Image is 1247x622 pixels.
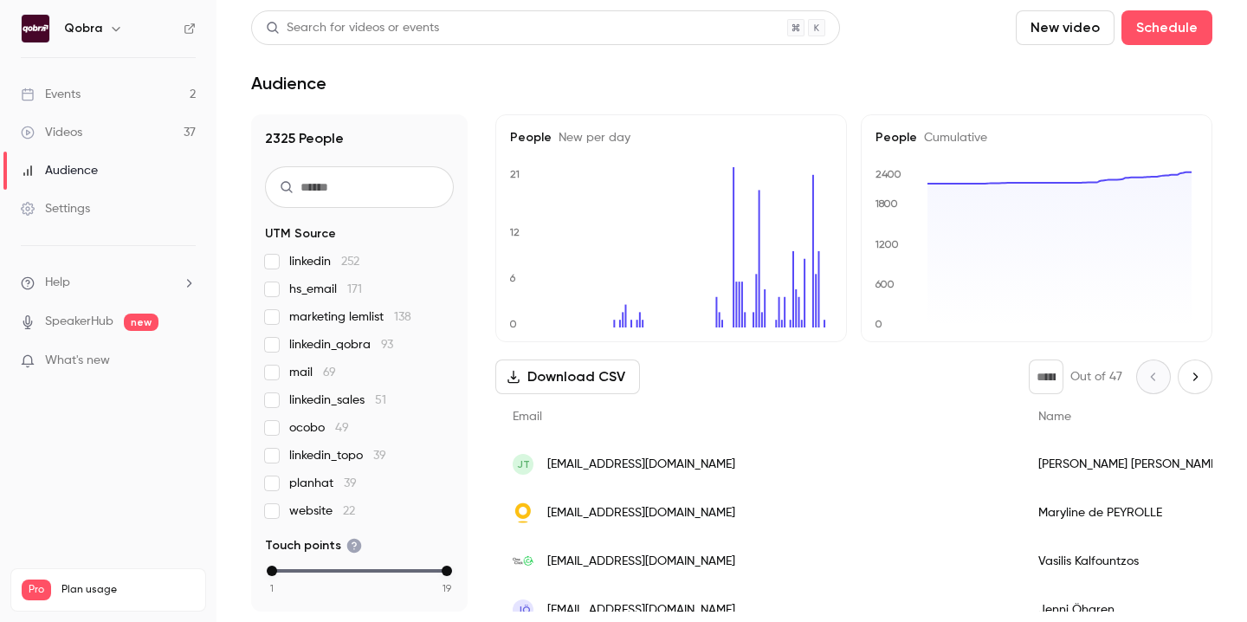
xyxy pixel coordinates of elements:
span: What's new [45,352,110,370]
img: itesoft.com [513,502,533,523]
span: hs_email [289,281,362,298]
span: ocobo [289,419,349,437]
span: JT [517,457,530,472]
span: new [124,314,158,331]
span: 93 [381,339,393,351]
span: New per day [552,132,630,144]
p: Out of 47 [1070,368,1122,386]
span: 138 [394,311,411,323]
text: 2400 [875,168,901,180]
span: Pro [22,580,51,600]
h1: 2325 People [265,128,454,149]
span: [EMAIL_ADDRESS][DOMAIN_NAME] [547,504,735,522]
span: [EMAIL_ADDRESS][DOMAIN_NAME] [547,553,735,571]
span: mail [289,364,336,381]
text: 0 [875,318,882,330]
img: oneclicklca.com [513,551,533,572]
span: [EMAIL_ADDRESS][DOMAIN_NAME] [547,601,735,619]
span: 22 [343,505,355,517]
span: 19 [443,580,451,596]
div: Videos [21,124,82,141]
button: Schedule [1121,10,1212,45]
iframe: Noticeable Trigger [175,353,196,369]
text: 12 [509,226,520,238]
text: 1200 [875,238,899,250]
div: Events [21,86,81,103]
span: Help [45,274,70,292]
a: SpeakerHub [45,313,113,331]
span: Plan usage [61,583,195,597]
div: max [442,566,452,576]
h5: People [875,129,1198,146]
text: 0 [509,318,517,330]
span: 51 [375,394,386,406]
span: linkedin_qobra [289,336,393,353]
li: help-dropdown-opener [21,274,196,292]
span: Cumulative [917,132,987,144]
div: Settings [21,200,90,217]
span: 39 [373,450,386,462]
span: linkedin_topo [289,447,386,464]
div: Audience [21,162,98,179]
div: min [267,566,277,576]
button: Next page [1178,360,1212,394]
text: 1800 [875,198,898,210]
span: linkedin [289,253,359,270]
span: UTM Source [265,225,336,243]
span: [EMAIL_ADDRESS][DOMAIN_NAME] [547,456,735,474]
div: Search for videos or events [266,19,439,37]
span: website [289,502,355,520]
h5: People [510,129,832,146]
span: Name [1038,411,1071,423]
span: 1 [270,580,274,596]
span: Touch points [265,537,362,554]
text: 600 [875,278,895,290]
h1: Audience [251,73,326,94]
button: New video [1016,10,1115,45]
span: marketing lemlist [289,308,411,326]
span: 69 [323,366,336,379]
span: 171 [347,283,362,295]
button: Download CSV [495,360,640,394]
span: 252 [341,256,359,268]
span: 39 [344,477,357,489]
span: JÖ [516,602,531,618]
img: Qobra [22,15,49,42]
text: 6 [509,272,516,284]
h6: Qobra [64,20,102,37]
text: 21 [510,168,520,180]
span: planhat [289,475,357,492]
span: 49 [335,422,349,434]
span: linkedin_sales [289,392,386,409]
span: Email [513,411,542,423]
